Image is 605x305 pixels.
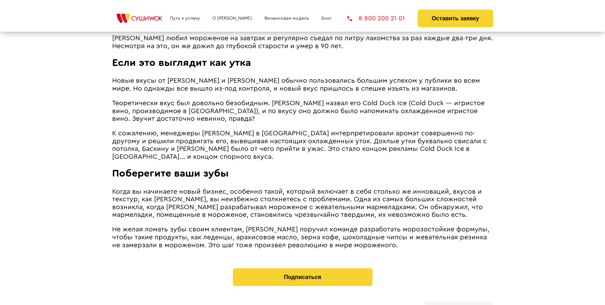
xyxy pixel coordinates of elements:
[170,16,200,21] a: Путь к успеху
[359,15,405,22] span: 8 800 200 21 01
[112,188,483,218] span: Когда вы начинаете новый бизнес, особенно такой, который включает в себя столько же инноваций, вк...
[112,226,489,248] span: Не желая ломать зубы своим клиентам, [PERSON_NAME] поручил команде разработать морозостойкие форм...
[112,168,229,178] span: Поберегите ваши зубы
[321,16,332,21] a: Блог
[264,16,309,21] a: Финансовая модель
[112,100,485,122] span: Теоретически вкус был довольно безобидным. [PERSON_NAME] назвал его Cold Duck Ice (Cold Duck ― иг...
[112,77,480,92] span: Новые вкусы от [PERSON_NAME] и [PERSON_NAME] обычно пользовались большим успехом у публики во все...
[418,10,493,27] button: Оставить заявку
[347,15,405,22] a: 8 800 200 21 01
[112,35,493,49] span: [PERSON_NAME] любил мороженое на завтрак и регулярно съедал по литру лакомства за раз каждые два-...
[112,130,487,160] span: К сожалению, менеджеры [PERSON_NAME] в [GEOGRAPHIC_DATA] интерпретировали аромат совершенно по-др...
[233,268,373,286] button: Подписаться
[212,16,252,21] a: О [PERSON_NAME]
[112,58,251,68] span: Если это выглядит как утка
